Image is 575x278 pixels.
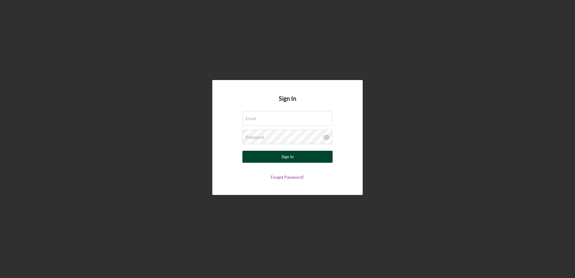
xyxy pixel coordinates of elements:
[246,116,256,121] label: Email
[279,95,296,111] h4: Sign In
[271,175,304,180] a: Forgot Password?
[281,151,294,163] div: Sign In
[246,135,264,140] label: Password
[242,151,333,163] button: Sign In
